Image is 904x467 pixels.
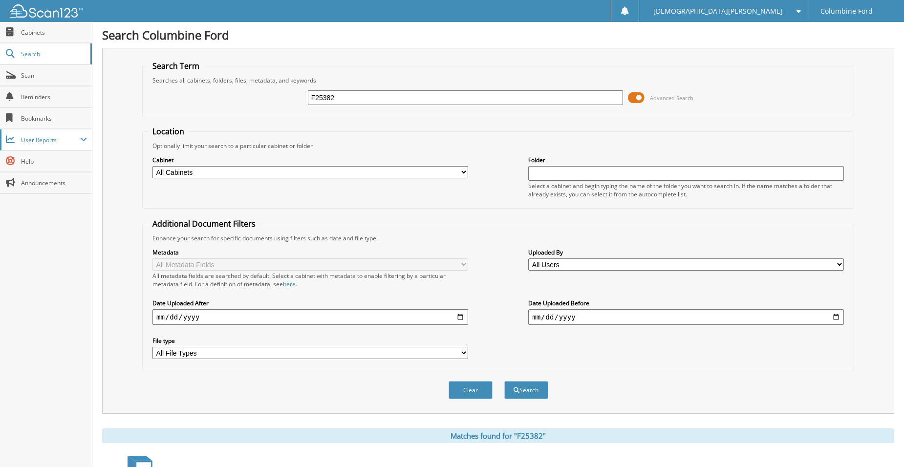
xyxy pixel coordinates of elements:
span: Reminders [21,93,87,101]
span: Scan [21,71,87,80]
div: All metadata fields are searched by default. Select a cabinet with metadata to enable filtering b... [152,272,468,288]
img: scan123-logo-white.svg [10,4,83,18]
h1: Search Columbine Ford [102,27,894,43]
input: end [528,309,844,325]
div: Matches found for "F25382" [102,428,894,443]
div: Enhance your search for specific documents using filters such as date and file type. [148,234,849,242]
label: Cabinet [152,156,468,164]
label: Metadata [152,248,468,256]
span: Columbine Ford [820,8,873,14]
span: [DEMOGRAPHIC_DATA][PERSON_NAME] [653,8,783,14]
span: Announcements [21,179,87,187]
label: Folder [528,156,844,164]
label: File type [152,337,468,345]
button: Search [504,381,548,399]
div: Select a cabinet and begin typing the name of the folder you want to search in. If the name match... [528,182,844,198]
legend: Search Term [148,61,204,71]
span: Bookmarks [21,114,87,123]
input: start [152,309,468,325]
iframe: Chat Widget [855,420,904,467]
span: Cabinets [21,28,87,37]
a: here [283,280,296,288]
legend: Location [148,126,189,137]
div: Searches all cabinets, folders, files, metadata, and keywords [148,76,849,85]
label: Uploaded By [528,248,844,256]
label: Date Uploaded Before [528,299,844,307]
legend: Additional Document Filters [148,218,260,229]
button: Clear [449,381,493,399]
span: User Reports [21,136,80,144]
span: Help [21,157,87,166]
div: Optionally limit your search to a particular cabinet or folder [148,142,849,150]
label: Date Uploaded After [152,299,468,307]
span: Advanced Search [650,94,693,102]
span: Search [21,50,86,58]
